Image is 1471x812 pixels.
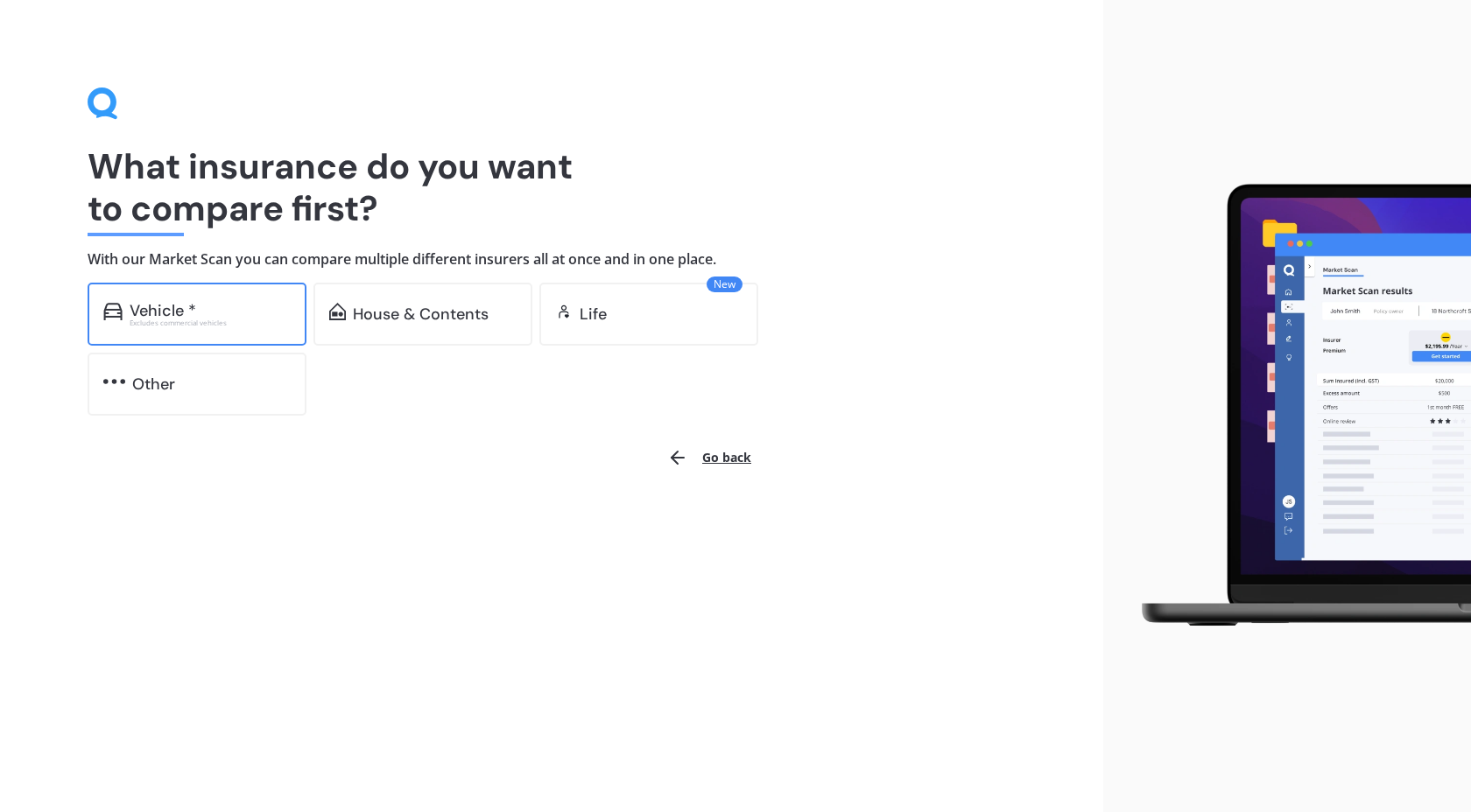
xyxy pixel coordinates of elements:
div: Vehicle * [130,302,196,319]
div: Life [580,305,607,323]
h4: With our Market Scan you can compare multiple different insurers all at once and in one place. [88,250,1016,269]
div: House & Contents [353,305,489,323]
img: laptop.webp [1117,174,1471,638]
img: car.f15378c7a67c060ca3f3.svg [103,303,123,320]
div: Excludes commercial vehicles [130,319,291,326]
div: Other [132,375,175,393]
span: New [707,276,743,292]
img: other.81dba5aafe580aa69f38.svg [103,373,125,390]
button: Go back [657,437,762,479]
h1: What insurance do you want to compare first? [88,145,1016,229]
img: home-and-contents.b802091223b8502ef2dd.svg [329,303,346,320]
img: life.f720d6a2d7cdcd3ad642.svg [555,303,573,320]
